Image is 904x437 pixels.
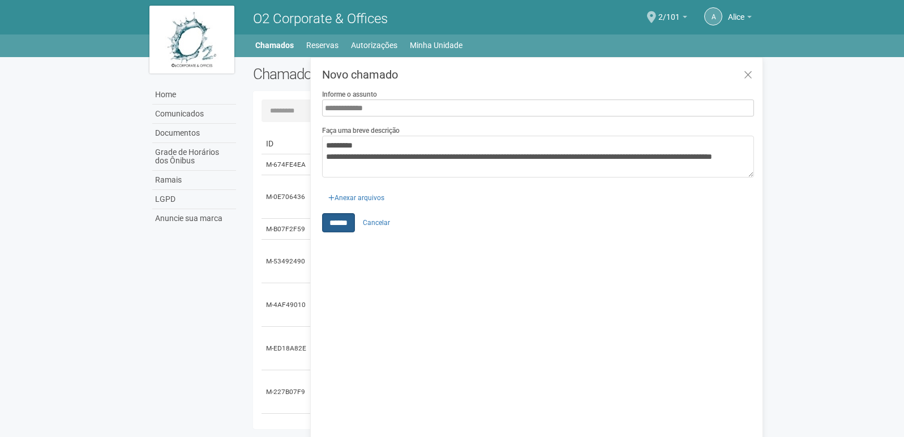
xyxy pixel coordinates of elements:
[322,186,391,203] div: Anexar arquivos
[658,2,680,21] span: 2/101
[152,85,236,105] a: Home
[658,14,687,23] a: 2/101
[152,171,236,190] a: Ramais
[262,133,312,154] td: ID
[262,327,312,370] td: M-ED18A82E
[253,66,452,83] h2: Chamados
[253,11,388,27] span: O2 Corporate & Offices
[357,214,396,231] a: Cancelar
[306,37,339,53] a: Reservas
[728,14,752,23] a: Alice
[704,7,722,25] a: A
[262,370,312,414] td: M-227B07F9
[736,63,760,88] a: Fechar
[152,190,236,209] a: LGPD
[728,2,744,21] span: Alice
[255,37,294,53] a: Chamados
[322,126,400,136] label: Faça uma breve descrição
[322,89,377,99] label: Informe o assunto
[262,283,312,327] td: M-4AF49010
[149,6,234,73] img: logo.jpg
[410,37,462,53] a: Minha Unidade
[152,124,236,143] a: Documentos
[322,69,754,80] h3: Novo chamado
[262,240,312,283] td: M-53492490
[152,143,236,171] a: Grade de Horários dos Ônibus
[152,105,236,124] a: Comunicados
[152,209,236,228] a: Anuncie sua marca
[262,154,312,175] td: M-674FE4EA
[262,219,312,240] td: M-B07F2F59
[351,37,397,53] a: Autorizações
[262,175,312,219] td: M-0E706436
